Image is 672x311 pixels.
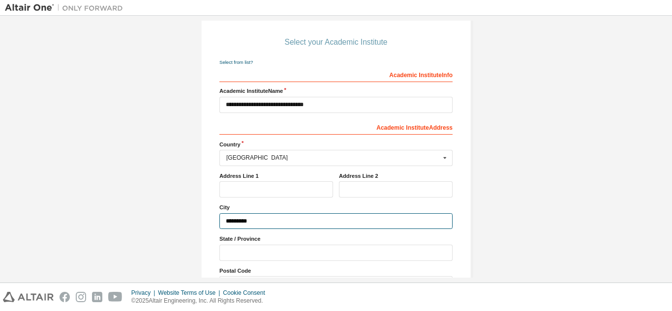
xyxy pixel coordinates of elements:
img: Altair One [5,3,128,13]
div: [GEOGRAPHIC_DATA] [226,155,440,161]
img: facebook.svg [60,292,70,302]
div: Privacy [131,289,158,297]
label: State / Province [219,235,453,243]
label: Address Line 1 [219,172,333,180]
p: © 2025 Altair Engineering, Inc. All Rights Reserved. [131,297,271,305]
img: linkedin.svg [92,292,102,302]
div: Academic Institute Info [219,66,453,82]
div: Cookie Consent [223,289,271,297]
label: Academic Institute Name [219,87,453,95]
label: Postal Code [219,267,453,275]
div: Academic Institute Address [219,119,453,135]
label: Address Line 2 [339,172,453,180]
img: youtube.svg [108,292,122,302]
a: Select from list? [219,59,253,65]
label: Country [219,141,453,148]
img: altair_logo.svg [3,292,54,302]
label: City [219,203,453,211]
img: instagram.svg [76,292,86,302]
div: Website Terms of Use [158,289,223,297]
div: Select your Academic Institute [285,39,388,45]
